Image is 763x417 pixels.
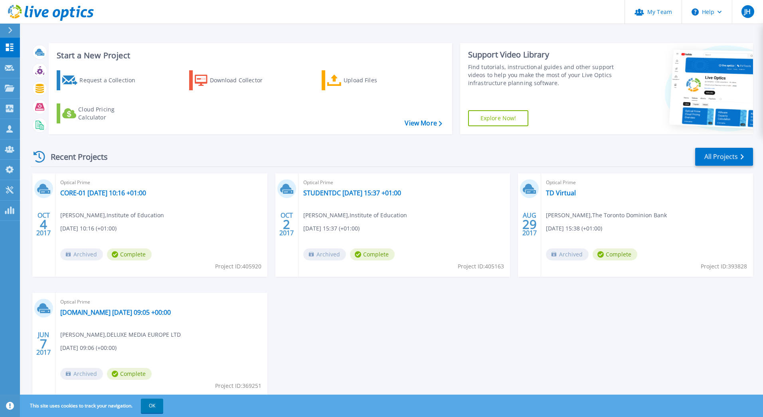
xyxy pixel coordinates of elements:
span: Optical Prime [303,178,506,187]
span: Project ID: 393828 [701,262,747,271]
div: Request a Collection [79,72,143,88]
h3: Start a New Project [57,51,442,60]
span: Archived [60,368,103,380]
span: Complete [350,248,395,260]
span: Project ID: 405163 [458,262,504,271]
span: Archived [546,248,589,260]
span: Complete [107,368,152,380]
span: Project ID: 405920 [215,262,261,271]
span: 7 [40,340,47,347]
div: JUN 2017 [36,329,51,358]
span: This site uses cookies to track your navigation. [22,399,163,413]
a: Download Collector [189,70,278,90]
span: 4 [40,221,47,228]
div: OCT 2017 [36,210,51,239]
span: 29 [522,221,537,228]
span: [DATE] 09:06 (+00:00) [60,344,117,352]
span: Optical Prime [546,178,748,187]
span: 2 [283,221,290,228]
a: Upload Files [322,70,411,90]
button: OK [141,399,163,413]
span: [PERSON_NAME] , Institute of Education [303,211,407,220]
div: Download Collector [210,72,274,88]
div: Recent Projects [31,147,119,167]
span: [PERSON_NAME] , The Toronto Dominion Bank [546,211,667,220]
span: [DATE] 15:38 (+01:00) [546,224,602,233]
div: Upload Files [344,72,407,88]
a: [DOMAIN_NAME] [DATE] 09:05 +00:00 [60,308,171,316]
div: Find tutorials, instructional guides and other support videos to help you make the most of your L... [468,63,617,87]
span: [DATE] 15:37 (+01:00) [303,224,360,233]
a: CORE-01 [DATE] 10:16 +01:00 [60,189,146,197]
a: TD Virtual [546,189,576,197]
span: Optical Prime [60,298,263,306]
span: JH [744,8,751,15]
span: Complete [107,248,152,260]
span: Project ID: 369251 [215,381,261,390]
span: Optical Prime [60,178,263,187]
span: Archived [60,248,103,260]
a: Request a Collection [57,70,146,90]
div: Cloud Pricing Calculator [78,105,142,121]
span: [DATE] 10:16 (+01:00) [60,224,117,233]
div: AUG 2017 [522,210,537,239]
div: Support Video Library [468,50,617,60]
a: Explore Now! [468,110,529,126]
span: Complete [593,248,637,260]
div: OCT 2017 [279,210,294,239]
a: STUDENTDC [DATE] 15:37 +01:00 [303,189,401,197]
a: All Projects [695,148,753,166]
span: Archived [303,248,346,260]
span: [PERSON_NAME] , DELUXE MEDIA EUROPE LTD [60,330,181,339]
a: Cloud Pricing Calculator [57,103,146,123]
a: View More [405,119,442,127]
span: [PERSON_NAME] , Institute of Education [60,211,164,220]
